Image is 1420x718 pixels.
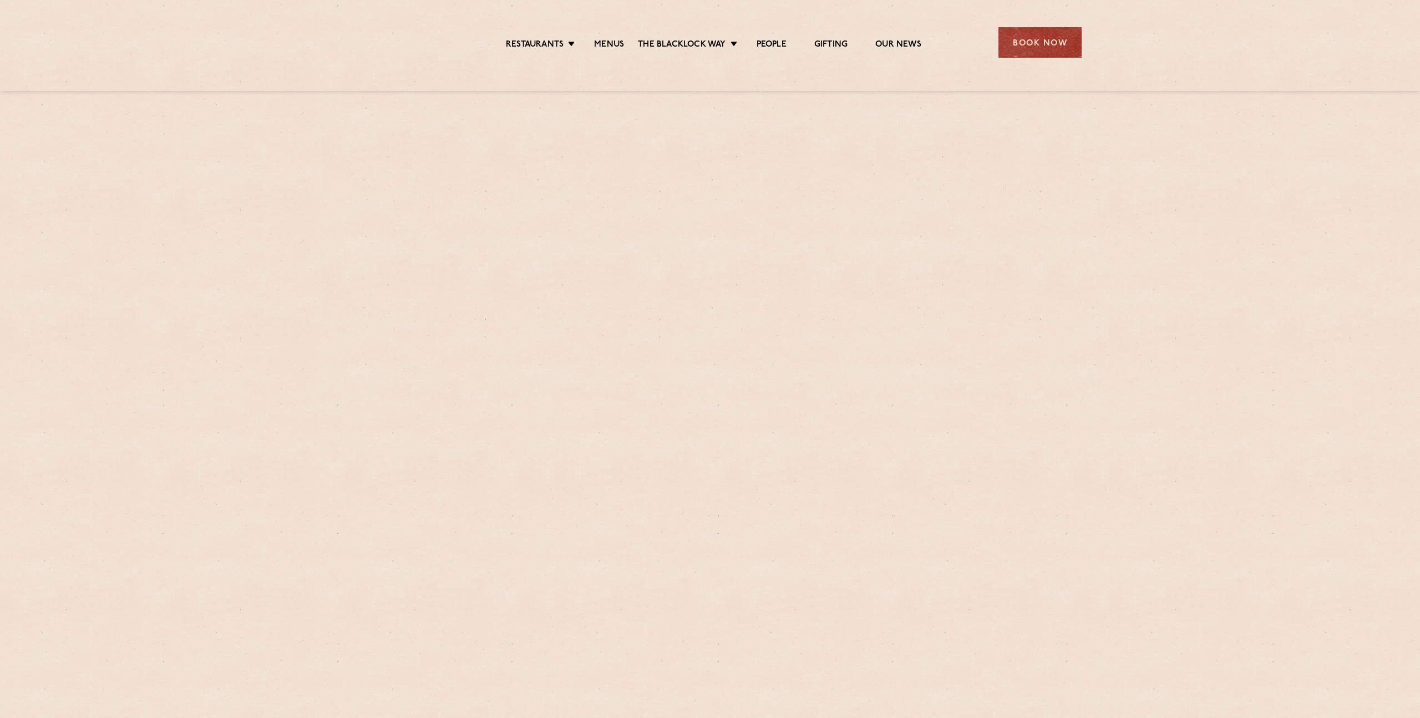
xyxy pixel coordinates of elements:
[757,39,787,52] a: People
[594,39,624,52] a: Menus
[998,27,1082,58] div: Book Now
[875,39,921,52] a: Our News
[338,11,434,74] img: svg%3E
[506,39,564,52] a: Restaurants
[638,39,726,52] a: The Blacklock Way
[814,39,848,52] a: Gifting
